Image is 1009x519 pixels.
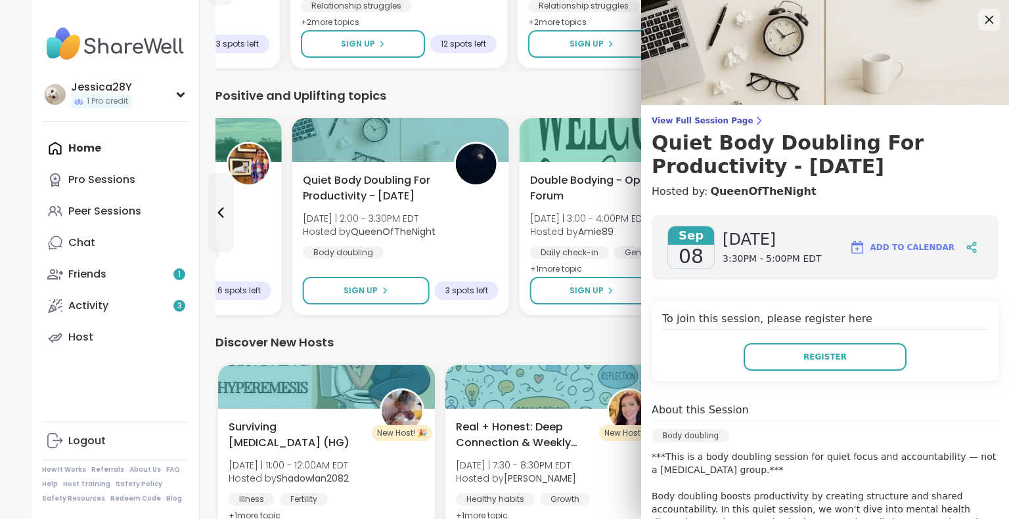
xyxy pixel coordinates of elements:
[570,285,604,297] span: Sign Up
[849,239,865,255] img: ShareWell Logomark
[68,299,108,313] div: Activity
[445,285,488,296] span: 3 spots left
[679,245,704,268] span: 08
[710,184,816,199] a: QueenOfTheNight
[68,267,106,281] div: Friends
[116,480,162,489] a: Safety Policy
[42,480,58,489] a: Help
[441,39,486,49] span: 12 spots left
[652,402,749,418] h4: About this Session
[42,227,189,259] a: Chat
[843,232,960,263] button: Add to Calendar
[372,425,432,441] div: New Host! 🎉
[42,465,86,474] a: How It Works
[609,390,650,431] img: Charlie_Lovewitch
[382,390,422,431] img: Shadowlan2082
[303,212,436,225] span: [DATE] | 2:00 - 3:30PM EDT
[504,472,576,485] b: [PERSON_NAME]
[166,494,182,503] a: Blog
[68,330,93,344] div: Host
[42,196,189,227] a: Peer Sessions
[280,493,328,506] div: Fertility
[456,459,576,472] span: [DATE] | 7:30 - 8:30PM EDT
[652,131,998,178] h3: Quiet Body Doubling For Productivity - [DATE]
[652,429,729,442] div: Body doubling
[229,493,275,506] div: Illness
[42,259,189,290] a: Friends1
[229,459,349,472] span: [DATE] | 11:00 - 12:00AM EDT
[578,225,614,238] b: Amie89
[456,419,593,451] span: Real + Honest: Deep Connection & Weekly Intentions
[42,21,189,67] img: ShareWell Nav Logo
[614,246,725,259] div: General mental health
[668,226,714,245] span: Sep
[42,425,189,457] a: Logout
[277,472,349,485] b: Shadowlan2082
[162,246,220,259] div: Self-care
[456,472,576,485] span: Hosted by
[229,144,269,184] img: AmberWolffWizard
[870,241,954,253] span: Add to Calendar
[68,236,95,250] div: Chat
[351,225,436,238] b: QueenOfTheNight
[68,434,106,448] div: Logout
[71,80,132,94] div: Jessica28Y
[652,115,998,178] a: View Full Session PageQuiet Body Doubling For Productivity - [DATE]
[63,480,110,489] a: Host Training
[301,30,425,58] button: Sign Up
[803,351,847,363] span: Register
[303,277,430,304] button: Sign Up
[303,225,436,238] span: Hosted by
[68,204,141,218] div: Peer Sessions
[166,465,180,474] a: FAQ
[68,173,135,187] div: Pro Sessions
[652,115,998,126] span: View Full Session Page
[530,246,609,259] div: Daily check-in
[42,290,189,322] a: Activity3
[652,184,998,199] h4: Hosted by:
[45,84,66,105] img: Jessica28Y
[530,173,667,204] span: Double Bodying - Open Forum
[662,311,988,330] h4: To join this session, please register here
[530,212,647,225] span: [DATE] | 3:00 - 4:00PM EDT
[570,38,604,50] span: Sign Up
[177,301,182,312] span: 3
[42,164,189,196] a: Pro Sessions
[229,419,365,451] span: Surviving [MEDICAL_DATA] (HG)
[129,465,161,474] a: About Us
[341,38,375,50] span: Sign Up
[599,425,660,441] div: New Host! 🎉
[110,494,161,503] a: Redeem Code
[344,285,378,297] span: Sign Up
[229,472,349,485] span: Hosted by
[530,225,647,238] span: Hosted by
[42,322,189,353] a: Host
[456,144,497,184] img: QueenOfTheNight
[178,269,181,280] span: 1
[217,285,261,296] span: 6 spots left
[530,277,654,304] button: Sign Up
[456,493,535,506] div: Healthy habits
[528,30,655,58] button: Sign Up
[723,229,822,250] span: [DATE]
[215,333,962,352] div: Discover New Hosts
[303,173,439,204] span: Quiet Body Doubling For Productivity - [DATE]
[303,246,384,259] div: Body doubling
[87,96,128,107] span: 1 Pro credit
[215,87,962,105] div: Positive and Uplifting topics
[42,494,105,503] a: Safety Resources
[723,253,822,266] span: 3:30PM - 5:00PM EDT
[540,493,590,506] div: Growth
[744,343,907,371] button: Register
[213,39,259,49] span: 13 spots left
[91,465,124,474] a: Referrals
